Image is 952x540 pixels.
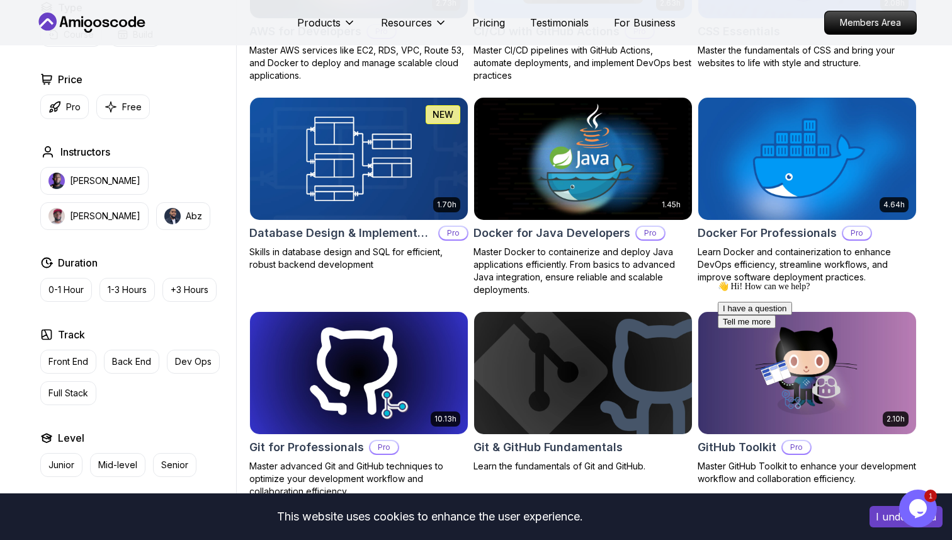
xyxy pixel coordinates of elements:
a: GitHub Toolkit card2.10hGitHub ToolkitProMaster GitHub Toolkit to enhance your development workfl... [698,311,917,485]
h2: Docker for Java Developers [473,224,630,242]
h2: Duration [58,255,98,270]
button: instructor img[PERSON_NAME] [40,202,149,230]
h2: Database Design & Implementation [249,224,433,242]
button: Back End [104,350,159,374]
h2: Git for Professionals [249,439,364,456]
a: Git & GitHub Fundamentals cardGit & GitHub FundamentalsLearn the fundamentals of Git and GitHub. [473,311,693,473]
p: Pro [370,441,398,454]
h2: Price [58,72,82,87]
p: Dev Ops [175,355,212,368]
img: Git for Professionals card [250,312,468,434]
p: 1-3 Hours [108,284,147,296]
p: Master the fundamentals of CSS and bring your websites to life with style and structure. [698,44,917,69]
button: 1-3 Hours [99,278,155,302]
p: NEW [433,108,453,121]
img: Database Design & Implementation card [244,95,473,222]
button: 0-1 Hour [40,278,92,302]
p: Junior [48,459,74,471]
h2: Level [58,430,84,445]
a: Git for Professionals card10.13hGit for ProfessionalsProMaster advanced Git and GitHub techniques... [249,311,468,498]
button: Pro [40,95,89,119]
p: [PERSON_NAME] [70,175,140,187]
a: Docker For Professionals card4.64hDocker For ProfessionalsProLearn Docker and containerization to... [698,97,917,284]
img: GitHub Toolkit card [698,312,916,434]
h2: GitHub Toolkit [698,439,776,456]
span: 👋 Hi! How can we help? [5,6,97,15]
img: instructor img [48,173,65,189]
button: Resources [381,15,447,40]
p: Learn Docker and containerization to enhance DevOps efficiency, streamline workflows, and improve... [698,246,917,284]
p: Members Area [825,11,916,34]
button: +3 Hours [162,278,217,302]
p: Pro [439,227,467,239]
p: 0-1 Hour [48,284,84,296]
img: Docker for Java Developers card [474,98,692,220]
p: Master GitHub Toolkit to enhance your development workflow and collaboration efficiency. [698,460,917,485]
button: Full Stack [40,381,96,405]
button: instructor imgAbz [156,202,210,230]
p: Mid-level [98,459,137,471]
div: 👋 Hi! How can we help?I have a questionTell me more [5,5,232,52]
p: Products [297,15,341,30]
img: Docker For Professionals card [698,98,916,220]
p: Pro [843,227,871,239]
button: Tell me more [5,39,63,52]
button: Front End [40,350,96,374]
p: 1.70h [437,200,456,210]
h2: Instructors [60,144,110,159]
a: Pricing [472,15,505,30]
button: Dev Ops [167,350,220,374]
button: Senior [153,453,196,477]
iframe: chat widget [899,490,939,527]
h2: Track [58,327,85,342]
p: Pro [66,101,81,113]
a: Docker for Java Developers card1.45hDocker for Java DevelopersProMaster Docker to containerize an... [473,97,693,296]
p: Master AWS services like EC2, RDS, VPC, Route 53, and Docker to deploy and manage scalable cloud ... [249,44,468,82]
p: 10.13h [434,414,456,424]
p: Abz [186,210,202,222]
p: Master CI/CD pipelines with GitHub Actions, automate deployments, and implement DevOps best pract... [473,44,693,82]
p: Back End [112,355,151,368]
iframe: chat widget [713,276,939,483]
p: 4.64h [883,200,905,210]
p: Learn the fundamentals of Git and GitHub. [473,460,693,473]
p: [PERSON_NAME] [70,210,140,222]
p: Front End [48,355,88,368]
a: Database Design & Implementation card1.70hNEWDatabase Design & ImplementationProSkills in databas... [249,97,468,271]
p: Senior [161,459,188,471]
p: 1.45h [662,200,681,210]
p: Skills in database design and SQL for efficient, robust backend development [249,246,468,271]
a: Members Area [824,11,917,35]
button: I have a question [5,26,79,39]
button: Junior [40,453,82,477]
p: Free [122,101,142,113]
a: For Business [614,15,676,30]
a: Testimonials [530,15,589,30]
button: Products [297,15,356,40]
p: Master advanced Git and GitHub techniques to optimize your development workflow and collaboration... [249,460,468,498]
p: Pro [637,227,664,239]
h2: Docker For Professionals [698,224,837,242]
img: Git & GitHub Fundamentals card [474,312,692,434]
p: Full Stack [48,387,88,399]
img: instructor img [164,208,181,224]
button: Free [96,95,150,119]
button: Mid-level [90,453,145,477]
div: This website uses cookies to enhance the user experience. [9,503,851,531]
img: instructor img [48,208,65,224]
p: Resources [381,15,432,30]
h2: Git & GitHub Fundamentals [473,439,623,456]
p: +3 Hours [171,284,208,296]
button: Accept cookies [870,506,943,527]
p: Master Docker to containerize and deploy Java applications efficiently. From basics to advanced J... [473,246,693,296]
button: instructor img[PERSON_NAME] [40,167,149,195]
